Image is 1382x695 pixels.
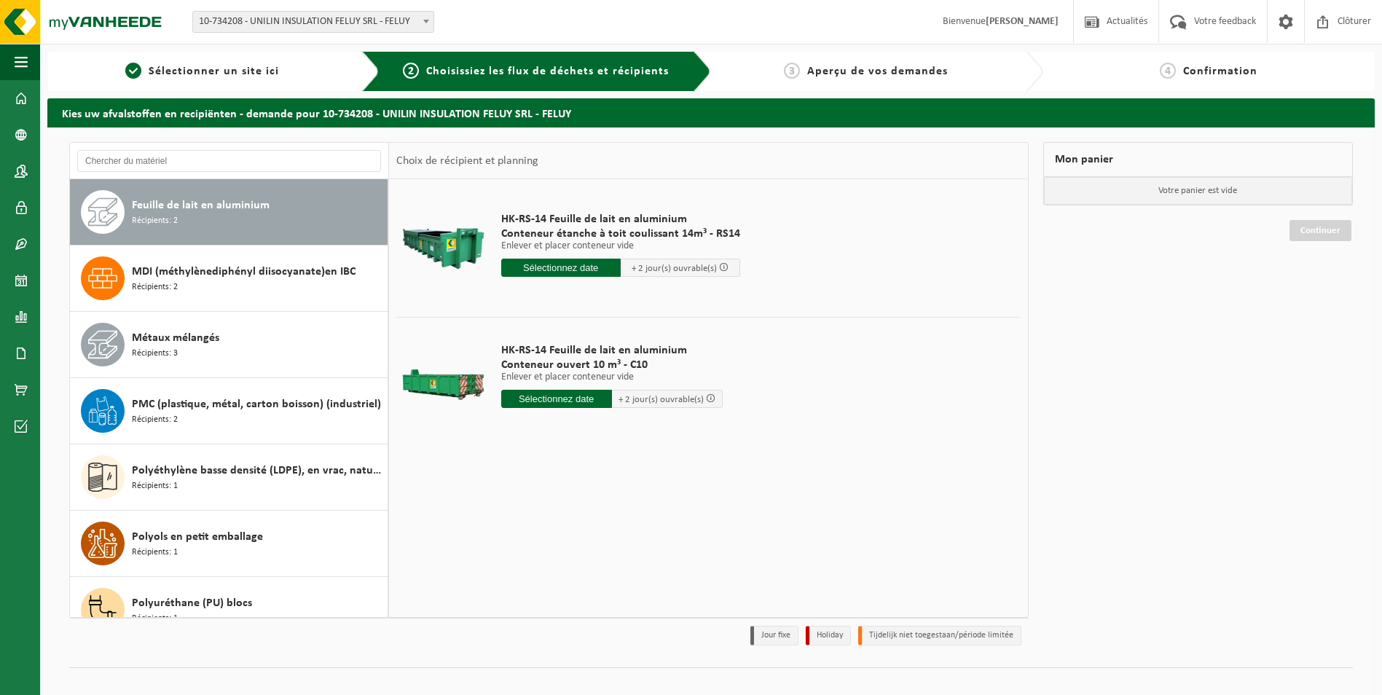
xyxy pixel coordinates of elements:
span: 1 [125,63,141,79]
span: Aperçu de vos demandes [807,66,948,77]
span: + 2 jour(s) ouvrable(s) [632,264,717,273]
span: 10-734208 - UNILIN INSULATION FELUY SRL - FELUY [193,12,433,32]
button: Polyéthylène basse densité (LDPE), en vrac, naturel/coloré (80/20) Récipients: 1 [70,444,388,511]
span: Polyuréthane (PU) blocs [132,594,252,612]
span: 2 [403,63,419,79]
span: Conteneur ouvert 10 m³ - C10 [501,358,723,372]
p: Enlever et placer conteneur vide [501,372,723,382]
button: Feuille de lait en aluminium Récipients: 2 [70,179,388,246]
div: Mon panier [1043,142,1354,177]
span: HK-RS-14 Feuille de lait en aluminium [501,212,740,227]
input: Chercher du matériel [77,150,381,172]
span: Récipients: 1 [132,479,178,493]
span: Feuille de lait en aluminium [132,197,270,214]
button: PMC (plastique, métal, carton boisson) (industriel) Récipients: 2 [70,378,388,444]
span: Choisissiez les flux de déchets et récipients [426,66,669,77]
span: Polyols en petit emballage [132,528,263,546]
span: Récipients: 2 [132,413,178,427]
li: Tijdelijk niet toegestaan/période limitée [858,626,1021,645]
li: Holiday [806,626,851,645]
li: Jour fixe [750,626,798,645]
button: Métaux mélangés Récipients: 3 [70,312,388,378]
span: Récipients: 2 [132,214,178,228]
span: + 2 jour(s) ouvrable(s) [619,395,704,404]
a: 1Sélectionner un site ici [55,63,350,80]
span: Récipients: 1 [132,546,178,559]
strong: [PERSON_NAME] [986,16,1059,27]
span: Récipients: 1 [132,612,178,626]
p: Votre panier est vide [1044,177,1353,205]
span: HK-RS-14 Feuille de lait en aluminium [501,343,723,358]
span: Conteneur étanche à toit coulissant 14m³ - RS14 [501,227,740,241]
input: Sélectionnez date [501,259,621,277]
div: Choix de récipient et planning [389,143,546,179]
span: Sélectionner un site ici [149,66,279,77]
span: 10-734208 - UNILIN INSULATION FELUY SRL - FELUY [192,11,434,33]
span: PMC (plastique, métal, carton boisson) (industriel) [132,396,381,413]
span: MDI (méthylènediphényl diisocyanate)en IBC [132,263,356,280]
h2: Kies uw afvalstoffen en recipiënten - demande pour 10-734208 - UNILIN INSULATION FELUY SRL - FELUY [47,98,1375,127]
span: Polyéthylène basse densité (LDPE), en vrac, naturel/coloré (80/20) [132,462,384,479]
input: Sélectionnez date [501,390,612,408]
span: Métaux mélangés [132,329,219,347]
button: Polyols en petit emballage Récipients: 1 [70,511,388,577]
span: 3 [784,63,800,79]
span: Récipients: 3 [132,347,178,361]
button: Polyuréthane (PU) blocs Récipients: 1 [70,577,388,643]
span: Confirmation [1183,66,1257,77]
a: Continuer [1289,220,1351,241]
span: 4 [1160,63,1176,79]
p: Enlever et placer conteneur vide [501,241,740,251]
span: Récipients: 2 [132,280,178,294]
button: MDI (méthylènediphényl diisocyanate)en IBC Récipients: 2 [70,246,388,312]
